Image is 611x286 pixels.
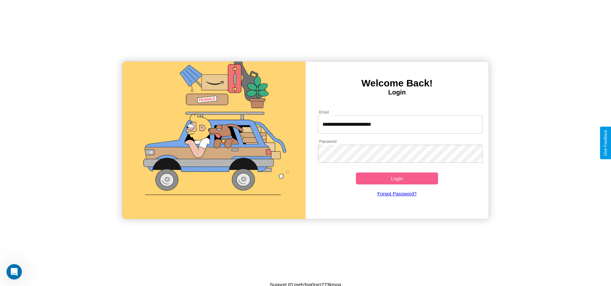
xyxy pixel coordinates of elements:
label: Email [319,109,329,115]
label: Password [319,139,336,144]
a: Forgot Password? [315,184,479,203]
iframe: Intercom live chat [6,264,22,280]
div: Give Feedback [603,130,608,156]
button: Login [356,173,438,184]
h3: Welcome Back! [306,78,489,89]
h4: Login [306,89,489,96]
img: gif [122,62,305,219]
